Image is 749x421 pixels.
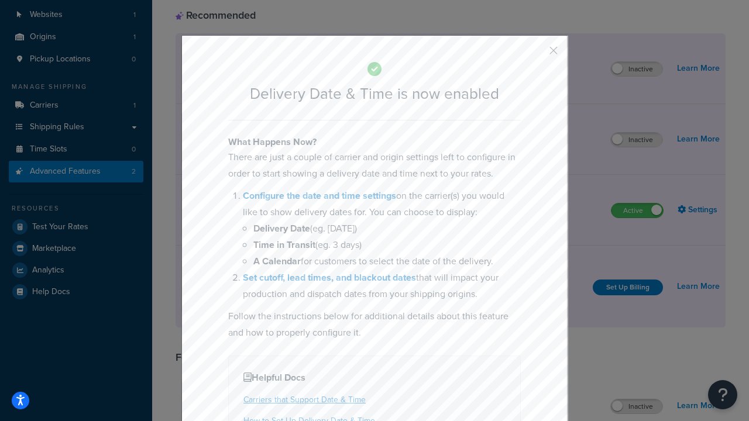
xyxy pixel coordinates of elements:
[228,135,521,149] h4: What Happens Now?
[243,371,506,385] h4: Helpful Docs
[243,188,521,270] li: on the carrier(s) you would like to show delivery dates for. You can choose to display:
[243,270,521,302] li: that will impact your production and dispatch dates from your shipping origins.
[243,189,396,202] a: Configure the date and time settings
[243,271,416,284] a: Set cutoff, lead times, and blackout dates
[253,238,315,251] b: Time in Transit
[228,149,521,182] p: There are just a couple of carrier and origin settings left to configure in order to start showin...
[253,220,521,237] li: (eg. [DATE])
[243,394,366,406] a: Carriers that Support Date & Time
[253,222,310,235] b: Delivery Date
[228,308,521,341] p: Follow the instructions below for additional details about this feature and how to properly confi...
[228,85,521,102] h2: Delivery Date & Time is now enabled
[253,254,301,268] b: A Calendar
[253,253,521,270] li: for customers to select the date of the delivery.
[253,237,521,253] li: (eg. 3 days)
